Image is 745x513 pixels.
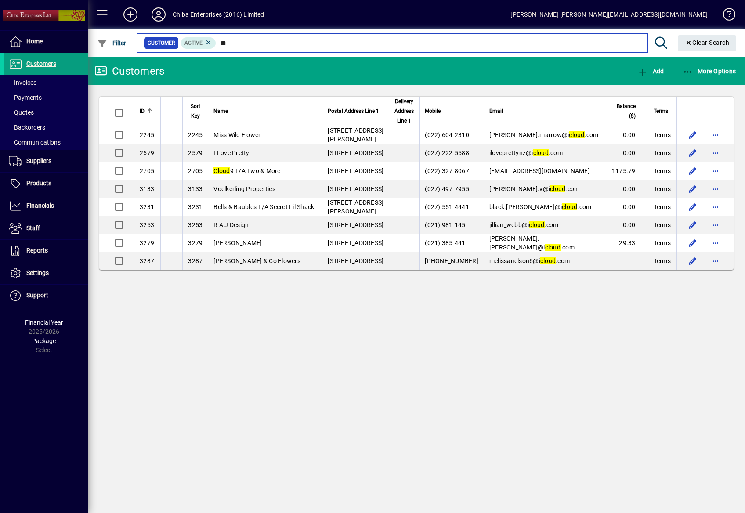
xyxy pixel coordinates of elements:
span: 3253 [140,221,154,228]
a: Communications [4,135,88,150]
a: Invoices [4,75,88,90]
div: ID [140,106,155,116]
button: Add [635,63,666,79]
span: 2245 [140,131,154,138]
span: 3253 [188,221,203,228]
span: (022) 327-8067 [425,167,469,174]
div: Chiba Enterprises (2016) Limited [173,7,264,22]
span: Suppliers [26,157,51,164]
a: Payments [4,90,88,105]
span: Terms [654,148,671,157]
span: Terms [654,130,671,139]
span: Home [26,38,43,45]
em: cloud [550,185,565,192]
a: Suppliers [4,150,88,172]
span: 3287 [140,257,154,264]
span: Financial Year [25,319,63,326]
div: Balance ($) [610,101,644,121]
div: [PERSON_NAME] [PERSON_NAME][EMAIL_ADDRESS][DOMAIN_NAME] [510,7,708,22]
button: Edit [686,146,700,160]
span: 3133 [188,185,203,192]
span: 3231 [140,203,154,210]
span: Customers [26,60,56,67]
span: [STREET_ADDRESS] [328,221,383,228]
span: Staff [26,224,40,231]
td: 0.00 [604,180,648,198]
button: Edit [686,254,700,268]
span: 2579 [140,149,154,156]
mat-chip: Activation Status: Active [181,37,216,49]
span: Bells & Baubles T/A Secret Lil Shack [213,203,314,210]
span: Active [184,40,203,46]
button: Filter [95,35,129,51]
span: 3279 [140,239,154,246]
span: Backorders [9,124,45,131]
span: ID [140,106,145,116]
button: More options [709,218,723,232]
span: 3133 [140,185,154,192]
span: Email [489,106,503,116]
span: Sort Key [188,101,203,121]
span: black.[PERSON_NAME]@i .com [489,203,592,210]
td: 0.00 [604,216,648,234]
div: Customers [94,64,164,78]
span: Terms [654,220,671,229]
button: Edit [686,236,700,250]
span: (021) 981-145 [425,221,465,228]
span: 2245 [188,131,203,138]
button: Edit [686,128,700,142]
span: melissanelson6@i .com [489,257,570,264]
span: jillian_webb@i .com [489,221,559,228]
a: Products [4,173,88,195]
span: Customer [148,39,175,47]
span: Add [637,68,664,75]
span: Support [26,292,48,299]
button: Profile [145,7,173,22]
a: Quotes [4,105,88,120]
span: [PERSON_NAME].[PERSON_NAME]@i .com [489,235,575,251]
a: Staff [4,217,88,239]
span: Settings [26,269,49,276]
span: Terms [654,184,671,193]
a: Support [4,285,88,307]
div: Mobile [425,106,478,116]
span: [STREET_ADDRESS] [328,185,383,192]
span: Postal Address Line 1 [328,106,379,116]
button: Add [116,7,145,22]
span: [PHONE_NUMBER] [425,257,478,264]
td: 0.00 [604,126,648,144]
span: Quotes [9,109,34,116]
div: Email [489,106,599,116]
a: Home [4,31,88,53]
button: More options [709,182,723,196]
span: Mobile [425,106,441,116]
button: Edit [686,182,700,196]
a: Knowledge Base [716,2,734,30]
span: Financials [26,202,54,209]
em: Cloud [213,167,230,174]
span: 2579 [188,149,203,156]
span: [STREET_ADDRESS][PERSON_NAME] [328,127,383,143]
span: [STREET_ADDRESS][PERSON_NAME] [328,199,383,215]
span: Products [26,180,51,187]
span: [EMAIL_ADDRESS][DOMAIN_NAME] [489,167,590,174]
em: cloud [569,131,584,138]
a: Backorders [4,120,88,135]
span: Voelkerling Properties [213,185,275,192]
span: Terms [654,238,671,247]
span: 3279 [188,239,203,246]
span: Balance ($) [610,101,636,121]
span: [STREET_ADDRESS] [328,239,383,246]
span: Terms [654,256,671,265]
span: (027) 497-7955 [425,185,469,192]
span: Miss Wild Flower [213,131,260,138]
span: Terms [654,106,668,116]
span: Reports [26,247,48,254]
a: Settings [4,262,88,284]
button: Clear [678,35,737,51]
span: 2705 [188,167,203,174]
span: Invoices [9,79,36,86]
span: Terms [654,202,671,211]
span: [PERSON_NAME] [213,239,262,246]
span: [STREET_ADDRESS] [328,257,383,264]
